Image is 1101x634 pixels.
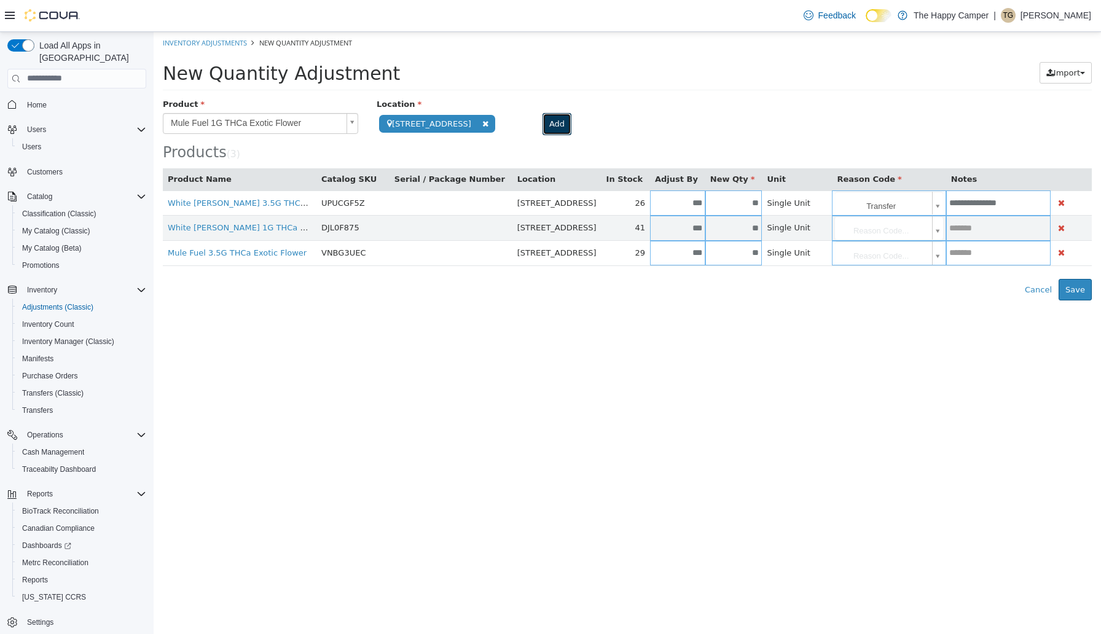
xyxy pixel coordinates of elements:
p: | [993,8,996,23]
span: Single Unit [613,166,657,176]
small: ( ) [73,117,87,128]
span: [US_STATE] CCRS [22,592,86,602]
span: Users [22,122,146,137]
a: My Catalog (Beta) [17,241,87,256]
a: Feedback [799,3,861,28]
a: Promotions [17,258,65,273]
button: Catalog SKU [168,141,225,154]
button: Operations [22,428,68,442]
button: Cash Management [12,444,151,461]
span: Classification (Classic) [17,206,146,221]
button: In Stock [453,141,492,154]
button: Serial / Package Number [241,141,354,154]
a: Transfer [681,160,790,183]
span: Metrc Reconciliation [22,558,88,568]
span: TG [1003,8,1014,23]
td: 41 [448,184,496,209]
span: Cash Management [17,445,146,460]
span: Settings [22,614,146,630]
button: Notes [797,141,826,154]
a: Home [22,98,52,112]
button: Cancel [864,247,905,269]
button: Users [2,121,151,138]
p: The Happy Camper [914,8,989,23]
button: Reports [22,487,58,501]
a: Users [17,139,46,154]
span: Customers [27,167,63,177]
img: Cova [25,9,80,22]
a: Traceabilty Dashboard [17,462,101,477]
a: Transfers (Classic) [17,386,88,401]
span: Traceabilty Dashboard [22,464,96,474]
button: Adjustments (Classic) [12,299,151,316]
span: Mule Fuel 1G THCa Exotic Flower [10,82,188,101]
button: My Catalog (Beta) [12,240,151,257]
span: Inventory Count [22,319,74,329]
button: Inventory Manager (Classic) [12,333,151,350]
p: [PERSON_NAME] [1021,8,1091,23]
span: Reason Code [683,143,748,152]
button: Catalog [2,188,151,205]
a: My Catalog (Classic) [17,224,95,238]
button: BioTrack Reconciliation [12,503,151,520]
a: Reports [17,573,53,587]
td: 29 [448,209,496,234]
a: [US_STATE] CCRS [17,590,91,605]
a: Canadian Compliance [17,521,100,536]
td: UPUCGF5Z [163,158,236,184]
button: Home [2,96,151,114]
a: Inventory Manager (Classic) [17,334,119,349]
span: Reason Code... [681,209,774,234]
a: BioTrack Reconciliation [17,504,104,519]
span: Traceabilty Dashboard [17,462,146,477]
button: Manifests [12,350,151,367]
a: Reason Code... [681,209,790,233]
span: Users [27,125,46,135]
span: BioTrack Reconciliation [17,504,146,519]
span: Feedback [818,9,856,22]
a: Reason Code... [681,184,790,208]
span: New Quantity Adjustment [106,6,198,15]
span: Inventory Manager (Classic) [17,334,146,349]
span: Manifests [22,354,53,364]
span: Transfer [681,160,774,184]
a: Inventory Adjustments [9,6,93,15]
span: Promotions [22,260,60,270]
span: Washington CCRS [17,590,146,605]
a: Purchase Orders [17,369,83,383]
span: Reports [22,575,48,585]
span: Transfers (Classic) [22,388,84,398]
span: Products [9,112,73,129]
span: Dashboards [22,541,71,550]
span: My Catalog (Classic) [17,224,146,238]
span: Canadian Compliance [22,523,95,533]
span: Transfers (Classic) [17,386,146,401]
button: Location [364,141,404,154]
span: Cash Management [22,447,84,457]
a: Adjustments (Classic) [17,300,98,315]
span: Single Unit [613,191,657,200]
span: [STREET_ADDRESS] [364,216,443,225]
a: Cash Management [17,445,89,460]
span: Location [223,68,268,77]
button: Delete Product [902,164,914,178]
td: VNBG3UEC [163,209,236,234]
span: [STREET_ADDRESS] [364,166,443,176]
span: Transfers [22,405,53,415]
button: Delete Product [902,189,914,203]
button: Transfers (Classic) [12,385,151,402]
a: Manifests [17,351,58,366]
span: Load All Apps in [GEOGRAPHIC_DATA] [34,39,146,64]
span: My Catalog (Beta) [22,243,82,253]
button: Settings [2,613,151,631]
span: Metrc Reconciliation [17,555,146,570]
span: Inventory Count [17,317,146,332]
span: Purchase Orders [17,369,146,383]
button: Canadian Compliance [12,520,151,537]
span: Inventory [22,283,146,297]
button: Purchase Orders [12,367,151,385]
span: Manifests [17,351,146,366]
button: Traceabilty Dashboard [12,461,151,478]
button: Inventory Count [12,316,151,333]
a: Mule Fuel 3.5G THCa Exotic Flower [14,216,153,225]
